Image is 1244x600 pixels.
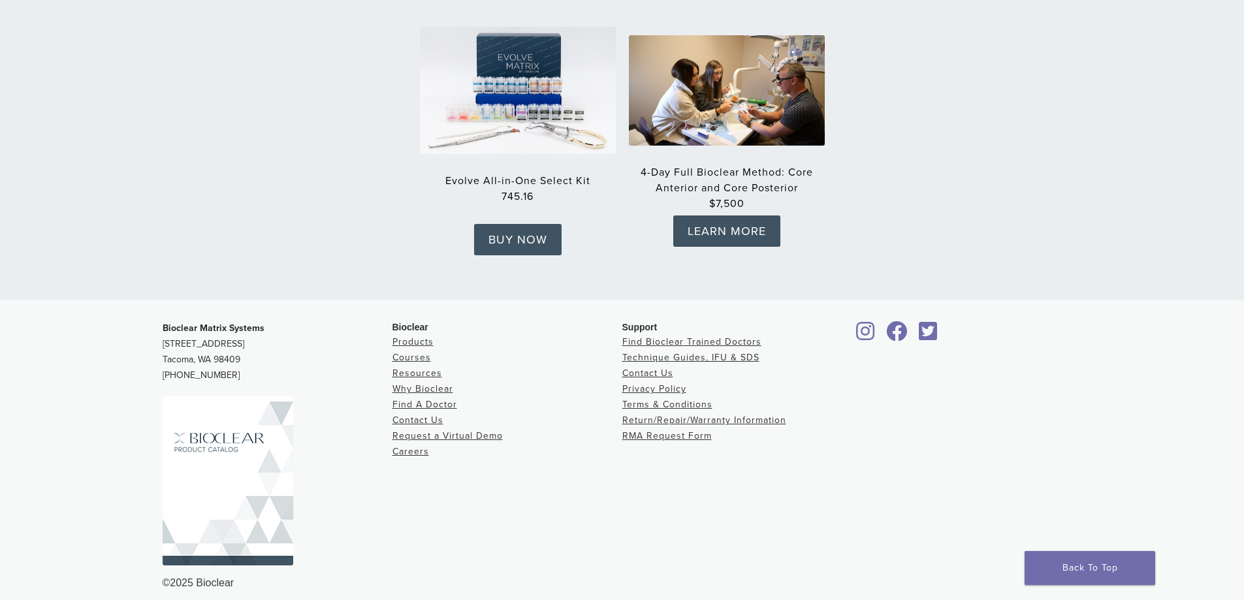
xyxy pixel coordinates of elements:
strong: $7,500 [629,196,825,212]
a: LEARN MORE [673,215,780,247]
a: Contact Us [392,415,443,426]
a: Find A Doctor [392,399,457,410]
a: Products [392,336,434,347]
a: Resources [392,368,442,379]
a: Return/Repair/Warranty Information [622,415,786,426]
a: Technique Guides, IFU & SDS [622,352,759,363]
a: Find Bioclear Trained Doctors [622,336,761,347]
span: Bioclear [392,322,428,332]
a: Courses [392,352,431,363]
a: Terms & Conditions [622,399,712,410]
a: Why Bioclear [392,383,453,394]
img: Bioclear [163,396,293,565]
a: Request a Virtual Demo [392,430,503,441]
a: Bioclear [915,329,942,342]
a: Privacy Policy [622,383,686,394]
a: Bioclear [852,329,880,342]
a: Evolve All-in-One Select Kit745.16 [420,174,616,204]
a: 4-Day Full Bioclear Method: Core Anterior and Core Posterior$7,500 [629,166,825,212]
strong: 745.16 [420,189,616,204]
a: RMA Request Form [622,430,712,441]
a: BUY NOW [474,224,562,255]
strong: Bioclear Matrix Systems [163,323,264,334]
a: Bioclear [882,329,912,342]
a: Contact Us [622,368,673,379]
span: Support [622,322,658,332]
div: ©2025 Bioclear [163,575,1082,591]
a: Careers [392,446,429,457]
a: Back To Top [1025,551,1155,585]
p: [STREET_ADDRESS] Tacoma, WA 98409 [PHONE_NUMBER] [163,321,392,383]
